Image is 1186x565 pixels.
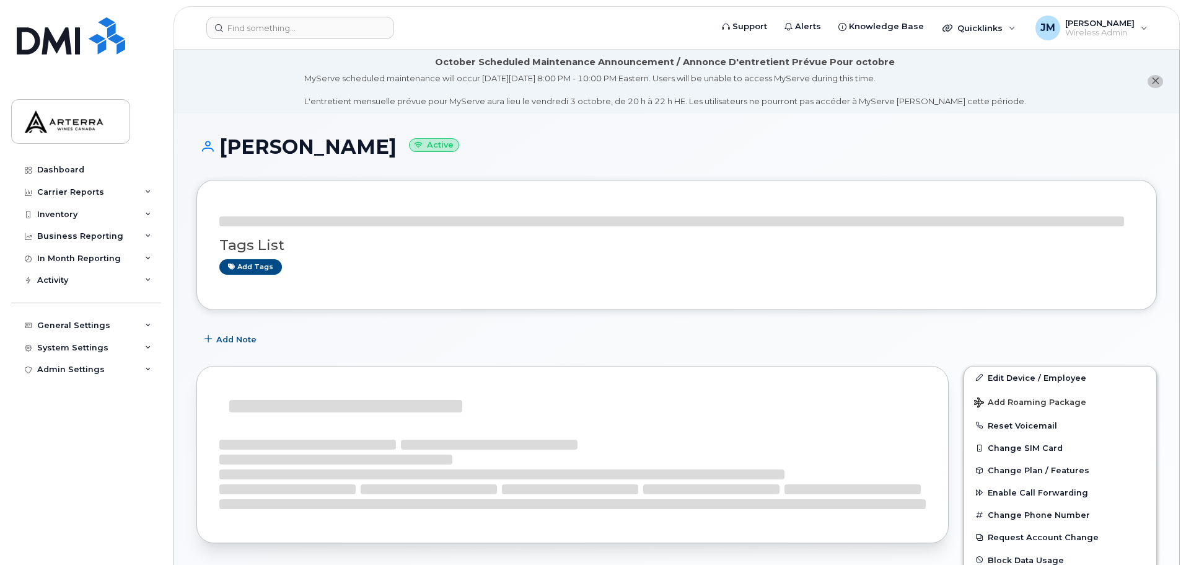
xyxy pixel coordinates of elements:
[964,526,1156,548] button: Request Account Change
[964,481,1156,504] button: Enable Call Forwarding
[196,329,267,351] button: Add Note
[304,73,1026,107] div: MyServe scheduled maintenance will occur [DATE][DATE] 8:00 PM - 10:00 PM Eastern. Users will be u...
[219,238,1134,253] h3: Tags List
[964,367,1156,389] a: Edit Device / Employee
[974,398,1086,409] span: Add Roaming Package
[216,334,257,345] span: Add Note
[964,504,1156,526] button: Change Phone Number
[964,414,1156,437] button: Reset Voicemail
[988,466,1089,475] span: Change Plan / Features
[219,259,282,275] a: Add tags
[988,488,1088,497] span: Enable Call Forwarding
[964,389,1156,414] button: Add Roaming Package
[435,56,895,69] div: October Scheduled Maintenance Announcement / Annonce D'entretient Prévue Pour octobre
[1148,75,1163,88] button: close notification
[409,138,459,153] small: Active
[196,136,1157,158] h1: [PERSON_NAME]
[964,437,1156,459] button: Change SIM Card
[964,459,1156,481] button: Change Plan / Features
